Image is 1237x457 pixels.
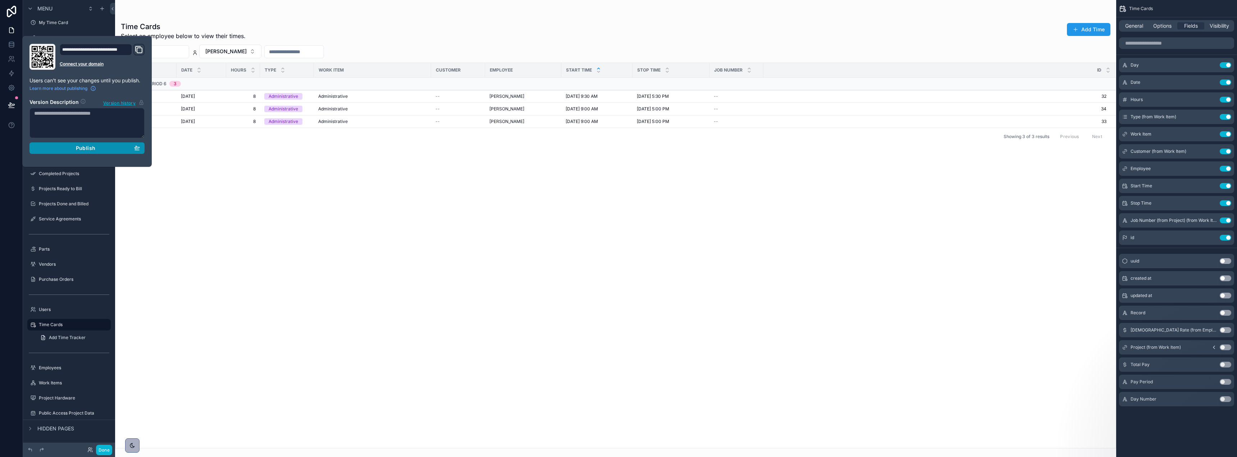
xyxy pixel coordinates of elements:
[39,186,109,192] label: Projects Ready to Bill
[27,32,111,44] a: Processes and Documentation
[1131,131,1151,137] span: Work Item
[1131,344,1181,350] span: Project (from Work Item)
[29,142,145,154] button: Publish
[714,67,743,73] span: Job Number
[39,20,109,26] label: My Time Card
[96,445,112,455] button: Done
[1131,362,1150,367] span: Total Pay
[39,35,109,41] label: Processes and Documentation
[1131,310,1145,316] span: Record
[39,410,109,416] label: Public Access Project Data
[49,335,86,341] span: Add Time Tracker
[39,216,109,222] label: Service Agreements
[1131,200,1151,206] span: Stop Time
[1131,114,1176,120] span: Type (from Work Item)
[27,243,111,255] a: Parts
[60,44,145,70] div: Domain and Custom Link
[29,86,96,91] a: Learn more about publishing
[39,201,109,207] label: Projects Done and Billed
[27,377,111,389] a: Work Items
[1131,379,1153,385] span: Pay Period
[1093,403,1237,453] iframe: Intercom notifications message
[37,5,53,12] span: Menu
[231,67,246,73] span: Hours
[1131,293,1152,298] span: updated at
[39,261,109,267] label: Vendors
[1131,218,1217,223] span: Job Number (from Project) (from Work Item)
[1097,67,1101,73] span: Id
[1184,22,1198,29] span: Fields
[37,425,74,432] span: Hidden pages
[27,274,111,285] a: Purchase Orders
[39,380,109,386] label: Work Items
[1131,235,1134,241] span: id
[27,183,111,195] a: Projects Ready to Bill
[1129,6,1153,12] span: Time Cards
[27,17,111,28] a: My Time Card
[27,362,111,374] a: Employees
[1131,148,1186,154] span: Customer (from Work Item)
[39,277,109,282] label: Purchase Orders
[39,171,109,177] label: Completed Projects
[39,322,106,328] label: Time Cards
[1131,183,1152,189] span: Start Time
[29,86,87,91] span: Learn more about publishing
[1125,22,1143,29] span: General
[1153,22,1172,29] span: Options
[60,61,145,67] a: Connect your domain
[27,407,111,419] a: Public Access Project Data
[27,304,111,315] a: Users
[76,145,95,151] span: Publish
[27,319,111,330] a: Time Cards
[265,67,276,73] span: Type
[137,81,166,87] span: Pay Period 6
[27,168,111,179] a: Completed Projects
[39,395,109,401] label: Project Hardware
[39,307,109,312] label: Users
[1131,79,1140,85] span: Date
[29,99,79,106] h2: Version Description
[1131,275,1151,281] span: created at
[319,67,344,73] span: Work Item
[27,392,111,404] a: Project Hardware
[490,67,513,73] span: Employee
[1004,134,1049,140] span: Showing 3 of 3 results
[36,332,111,343] a: Add Time Tracker
[1210,22,1229,29] span: Visibility
[174,81,177,87] div: 3
[103,99,136,106] span: Version history
[1131,62,1139,68] span: Day
[39,365,109,371] label: Employees
[181,67,192,73] span: Date
[1131,327,1217,333] span: [DEMOGRAPHIC_DATA] Rate (from Employee)
[27,198,111,210] a: Projects Done and Billed
[103,99,145,106] button: Version history
[1131,97,1143,102] span: Hours
[27,259,111,270] a: Vendors
[637,67,661,73] span: Stop Time
[27,213,111,225] a: Service Agreements
[1131,396,1156,402] span: Day Number
[1131,166,1151,172] span: Employee
[566,67,592,73] span: Start Time
[436,67,461,73] span: Customer
[39,246,109,252] label: Parts
[29,77,145,84] p: Users can't see your changes until you publish.
[1131,258,1139,264] span: uuid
